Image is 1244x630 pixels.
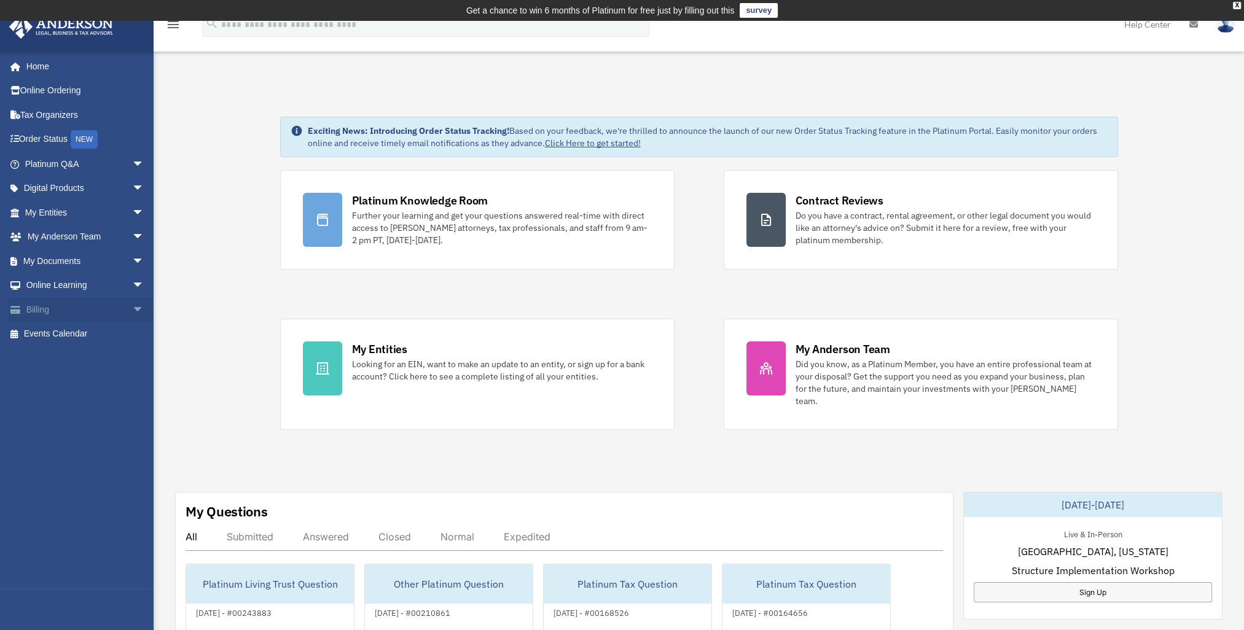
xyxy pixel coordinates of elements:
[504,531,550,543] div: Expedited
[1017,544,1168,559] span: [GEOGRAPHIC_DATA], [US_STATE]
[545,138,641,149] a: Click Here to get started!
[9,225,163,249] a: My Anderson Teamarrow_drop_down
[352,209,652,246] div: Further your learning and get your questions answered real-time with direct access to [PERSON_NAM...
[796,209,1095,246] div: Do you have a contract, rental agreement, or other legal document you would like an attorney's ad...
[186,531,197,543] div: All
[205,17,219,30] i: search
[796,193,883,208] div: Contract Reviews
[9,103,163,127] a: Tax Organizers
[9,297,163,322] a: Billingarrow_drop_down
[132,273,157,298] span: arrow_drop_down
[1233,2,1241,9] div: close
[352,193,488,208] div: Platinum Knowledge Room
[308,125,1108,149] div: Based on your feedback, we're thrilled to announce the launch of our new Order Status Tracking fe...
[186,564,354,604] div: Platinum Living Trust Question
[796,358,1095,407] div: Did you know, as a Platinum Member, you have an entire professional team at your disposal? Get th...
[1011,563,1174,578] span: Structure Implementation Workshop
[9,322,163,346] a: Events Calendar
[308,125,509,136] strong: Exciting News: Introducing Order Status Tracking!
[365,564,533,604] div: Other Platinum Question
[740,3,778,18] a: survey
[722,605,818,618] div: [DATE] - #00164656
[466,3,735,18] div: Get a chance to win 6 months of Platinum for free just by filling out this
[724,170,1118,270] a: Contract Reviews Do you have a contract, rental agreement, or other legal document you would like...
[9,79,163,103] a: Online Ordering
[9,249,163,273] a: My Documentsarrow_drop_down
[378,531,411,543] div: Closed
[132,225,157,250] span: arrow_drop_down
[9,54,157,79] a: Home
[964,492,1222,517] div: [DATE]-[DATE]
[352,358,652,383] div: Looking for an EIN, want to make an update to an entity, or sign up for a bank account? Click her...
[365,605,460,618] div: [DATE] - #00210861
[9,127,163,152] a: Order StatusNEW
[132,176,157,201] span: arrow_drop_down
[9,200,163,225] a: My Entitiesarrow_drop_down
[352,341,407,357] div: My Entities
[724,319,1118,430] a: My Anderson Team Did you know, as a Platinum Member, you have an entire professional team at your...
[1054,527,1132,540] div: Live & In-Person
[186,605,281,618] div: [DATE] - #00243883
[280,170,675,270] a: Platinum Knowledge Room Further your learning and get your questions answered real-time with dire...
[9,273,163,298] a: Online Learningarrow_drop_down
[132,200,157,225] span: arrow_drop_down
[6,15,117,39] img: Anderson Advisors Platinum Portal
[186,502,268,521] div: My Questions
[1216,15,1235,33] img: User Pic
[796,341,890,357] div: My Anderson Team
[132,249,157,274] span: arrow_drop_down
[9,176,163,201] a: Digital Productsarrow_drop_down
[544,605,639,618] div: [DATE] - #00168526
[722,564,890,604] div: Platinum Tax Question
[440,531,474,543] div: Normal
[9,152,163,176] a: Platinum Q&Aarrow_drop_down
[303,531,349,543] div: Answered
[166,17,181,32] i: menu
[974,582,1212,602] a: Sign Up
[280,319,675,430] a: My Entities Looking for an EIN, want to make an update to an entity, or sign up for a bank accoun...
[227,531,273,543] div: Submitted
[166,21,181,32] a: menu
[71,130,98,149] div: NEW
[544,564,711,604] div: Platinum Tax Question
[132,297,157,322] span: arrow_drop_down
[132,152,157,177] span: arrow_drop_down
